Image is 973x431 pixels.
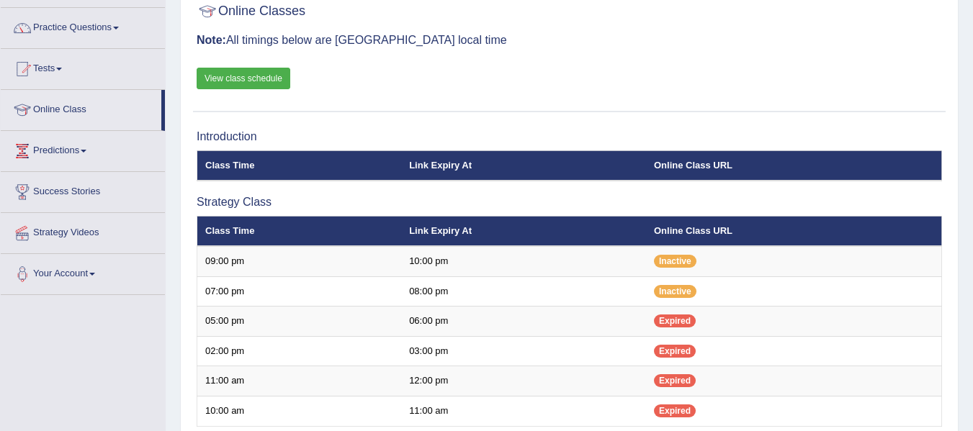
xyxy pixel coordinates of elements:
[654,345,696,358] span: Expired
[401,336,646,366] td: 03:00 pm
[197,130,942,143] h3: Introduction
[654,404,696,417] span: Expired
[197,336,402,366] td: 02:00 pm
[1,131,165,167] a: Predictions
[401,396,646,427] td: 11:00 am
[197,307,402,337] td: 05:00 pm
[401,307,646,337] td: 06:00 pm
[197,246,402,276] td: 09:00 pm
[197,366,402,396] td: 11:00 am
[197,216,402,246] th: Class Time
[401,246,646,276] td: 10:00 pm
[197,196,942,209] h3: Strategy Class
[654,374,696,387] span: Expired
[1,254,165,290] a: Your Account
[197,396,402,427] td: 10:00 am
[654,285,696,298] span: Inactive
[197,150,402,181] th: Class Time
[1,90,161,126] a: Online Class
[401,366,646,396] td: 12:00 pm
[401,150,646,181] th: Link Expiry At
[401,276,646,307] td: 08:00 pm
[1,213,165,249] a: Strategy Videos
[1,49,165,85] a: Tests
[197,68,290,89] a: View class schedule
[197,1,305,22] h2: Online Classes
[197,34,226,46] b: Note:
[654,314,696,327] span: Expired
[646,150,942,181] th: Online Class URL
[197,276,402,307] td: 07:00 pm
[646,216,942,246] th: Online Class URL
[1,8,165,44] a: Practice Questions
[1,172,165,208] a: Success Stories
[197,34,942,47] h3: All timings below are [GEOGRAPHIC_DATA] local time
[654,255,696,268] span: Inactive
[401,216,646,246] th: Link Expiry At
